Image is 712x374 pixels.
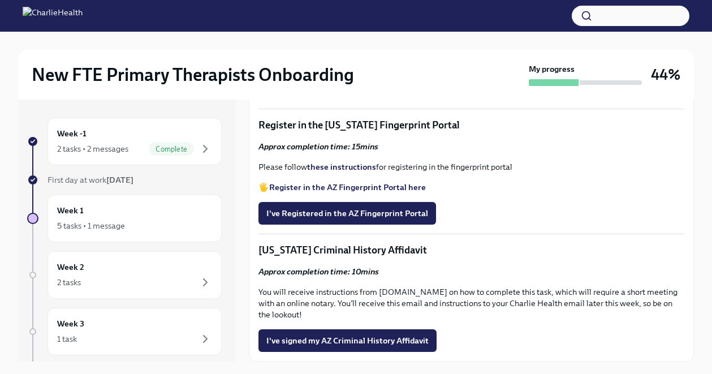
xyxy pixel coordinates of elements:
a: Week 15 tasks • 1 message [27,195,222,242]
div: 2 tasks [57,277,81,288]
div: 2 tasks • 2 messages [57,143,128,154]
p: Register in the [US_STATE] Fingerprint Portal [258,118,684,132]
a: Week -12 tasks • 2 messagesComplete [27,118,222,165]
a: Register in the AZ Fingerprint Portal here [269,182,426,192]
p: 🖐️ [258,182,684,193]
a: First day at work[DATE] [27,174,222,186]
p: Please follow for registering in the fingerprint portal [258,161,684,173]
button: I've signed my AZ Criminal History Affidavit [258,329,437,352]
span: I've signed my AZ Criminal History Affidavit [266,335,429,346]
div: 5 tasks • 1 message [57,220,125,231]
a: these instructions [307,162,376,172]
h6: Week 3 [57,317,84,330]
h6: Week 2 [57,261,84,273]
div: 1 task [57,333,77,345]
h6: Week 1 [57,204,84,217]
strong: Approx completion time: 15mins [258,141,378,152]
button: I've Registered in the AZ Fingerprint Portal [258,202,436,225]
span: First day at work [48,175,133,185]
a: Week 31 task [27,308,222,355]
h6: Week -1 [57,127,87,140]
h2: New FTE Primary Therapists Onboarding [32,63,354,86]
p: [US_STATE] Criminal History Affidavit [258,243,684,257]
a: Week 22 tasks [27,251,222,299]
strong: [DATE] [106,175,133,185]
span: Complete [149,145,194,153]
p: You will receive instructions from [DOMAIN_NAME] on how to complete this task, which will require... [258,286,684,320]
img: CharlieHealth [23,7,83,25]
strong: My progress [529,63,575,75]
h3: 44% [651,65,680,85]
strong: Approx completion time: 10mins [258,266,379,277]
span: I've Registered in the AZ Fingerprint Portal [266,208,428,219]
